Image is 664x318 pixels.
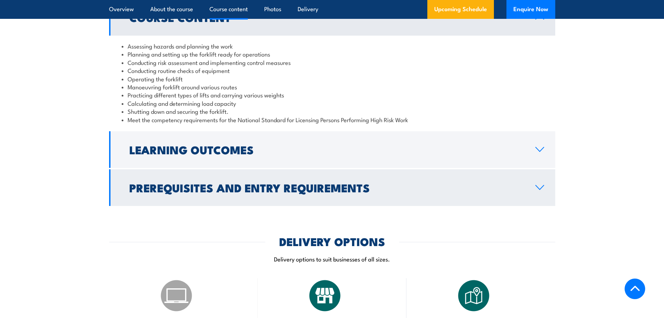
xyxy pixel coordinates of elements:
h2: Learning Outcomes [129,145,524,154]
h2: Course Content [129,12,524,22]
h2: DELIVERY OPTIONS [279,236,385,246]
li: Calculating and determining load capacity [122,99,543,107]
a: Prerequisites and Entry Requirements [109,169,555,206]
li: Planning and setting up the forklift ready for operations [122,50,543,58]
li: Manoeuvring forklift around various routes [122,83,543,91]
a: Learning Outcomes [109,131,555,168]
li: Shutting down and securing the forklift. [122,107,543,115]
li: Practicing different types of lifts and carrying various weights [122,91,543,99]
li: Operating the forklift [122,75,543,83]
h2: Prerequisites and Entry Requirements [129,183,524,192]
li: Conducting routine checks of equipment [122,66,543,74]
li: Assessing hazards and planning the work [122,42,543,50]
li: Meet the competency requirements for the National Standard for Licensing Persons Performing High ... [122,116,543,124]
li: Conducting risk assessment and implementing control measures [122,58,543,66]
p: Delivery options to suit businesses of all sizes. [109,255,555,263]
